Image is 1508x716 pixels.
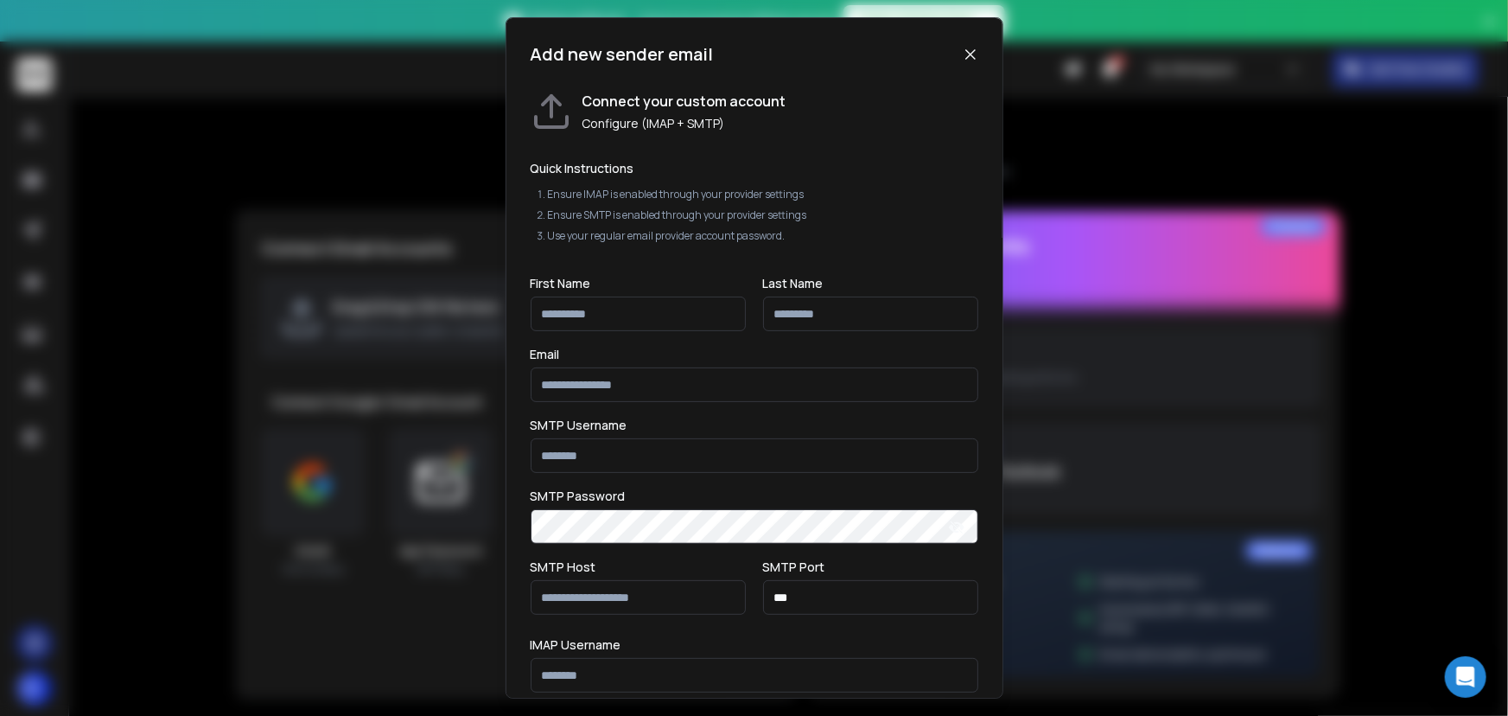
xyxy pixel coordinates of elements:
label: Last Name [763,278,824,290]
li: Ensure IMAP is enabled through your provider settings [548,188,978,201]
h1: Connect your custom account [582,91,786,112]
label: SMTP Username [531,419,627,432]
h2: Quick Instructions [531,160,978,177]
li: Ensure SMTP is enabled through your provider settings [548,208,978,222]
p: Configure (IMAP + SMTP) [582,115,786,132]
h1: Add new sender email [531,42,714,67]
label: First Name [531,278,591,290]
li: Use your regular email provider account password. [548,229,978,243]
label: SMTP Port [763,561,825,573]
label: SMTP Host [531,561,596,573]
label: SMTP Password [531,490,626,502]
label: Email [531,348,560,361]
div: Open Intercom Messenger [1445,656,1486,698]
label: IMAP Username [531,639,621,651]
